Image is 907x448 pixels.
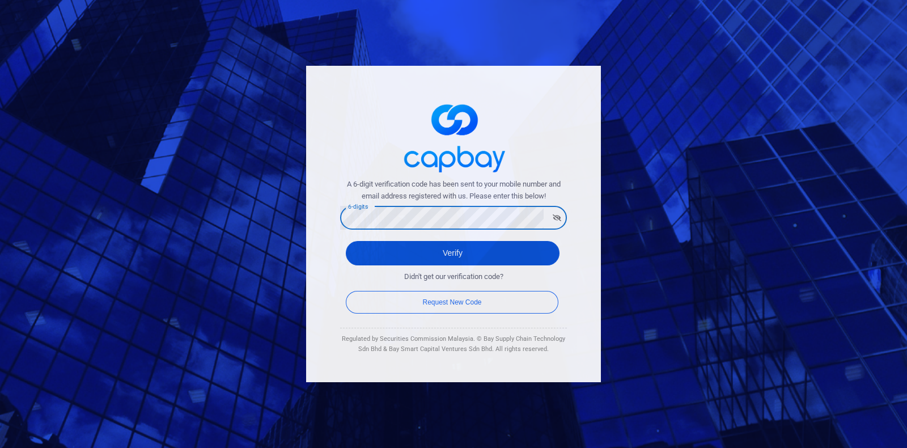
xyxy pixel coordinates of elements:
[348,202,368,211] label: 6-digits
[340,334,567,354] div: Regulated by Securities Commission Malaysia. © Bay Supply Chain Technology Sdn Bhd & Bay Smart Ca...
[397,94,510,179] img: logo
[340,179,567,202] span: A 6-digit verification code has been sent to your mobile number and email address registered with...
[404,271,503,283] span: Didn't get our verification code?
[346,241,560,265] button: Verify
[346,291,558,314] button: Request New Code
